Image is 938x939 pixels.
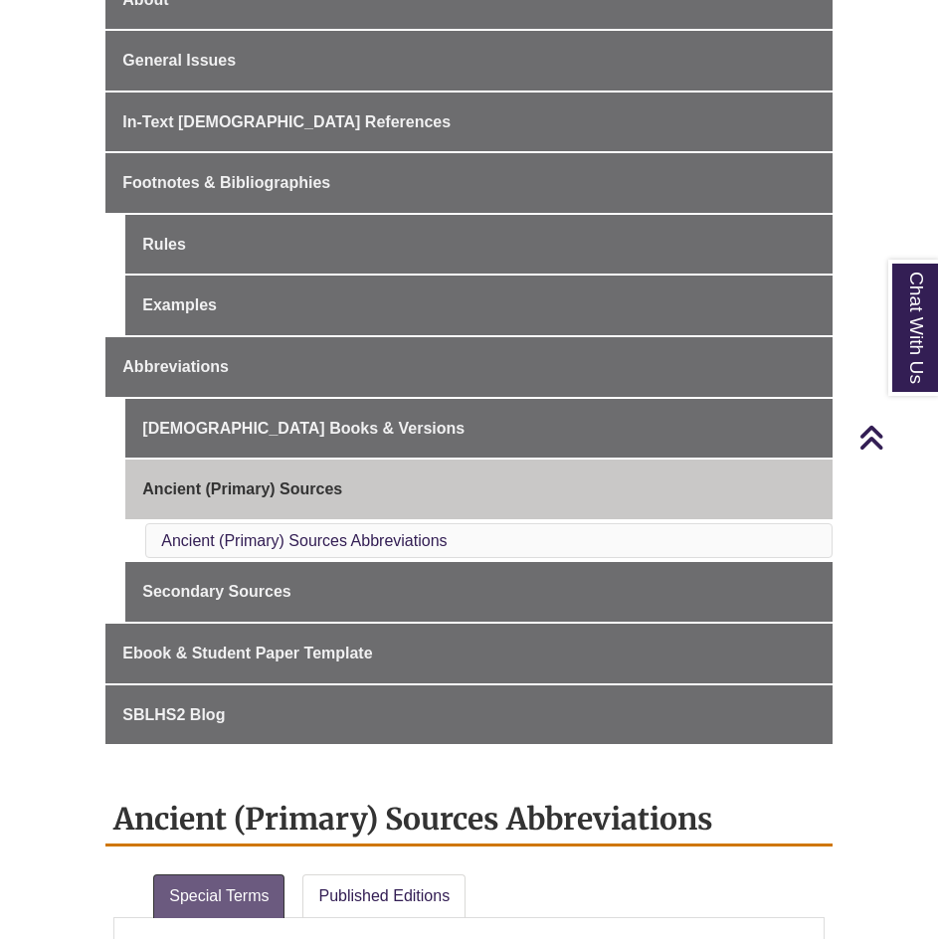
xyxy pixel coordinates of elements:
[125,215,832,275] a: Rules
[105,794,832,846] h2: Ancient (Primary) Sources Abbreviations
[122,52,236,69] span: General Issues
[153,874,284,918] a: Special Terms
[125,562,832,622] a: Secondary Sources
[125,276,832,335] a: Examples
[858,424,933,451] a: Back to Top
[105,31,832,91] a: General Issues
[125,399,832,459] a: [DEMOGRAPHIC_DATA] Books & Versions
[122,706,225,723] span: SBLHS2 Blog
[105,153,832,213] a: Footnotes & Bibliographies
[105,685,832,745] a: SBLHS2 Blog
[122,645,372,661] span: Ebook & Student Paper Template
[105,624,832,683] a: Ebook & Student Paper Template
[105,337,832,397] a: Abbreviations
[122,358,229,375] span: Abbreviations
[105,93,832,152] a: In-Text [DEMOGRAPHIC_DATA] References
[125,460,832,519] a: Ancient (Primary) Sources
[161,532,447,549] a: Ancient (Primary) Sources Abbreviations
[302,874,466,918] a: Published Editions
[122,174,330,191] span: Footnotes & Bibliographies
[122,113,451,130] span: In-Text [DEMOGRAPHIC_DATA] References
